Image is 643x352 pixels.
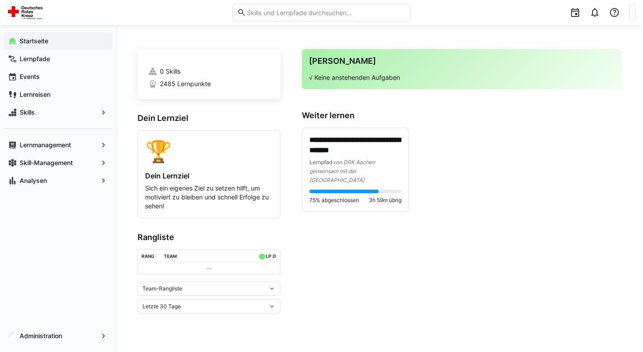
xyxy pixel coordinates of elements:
p: Sich ein eigenes Ziel zu setzen hilft, um motiviert zu bleiben und schnell Erfolge zu sehen! [145,184,273,211]
span: von DRK Aachen gemeinsam mit der [GEOGRAPHIC_DATA] [309,159,375,183]
a: ø [272,252,276,259]
div: Team [164,253,177,259]
span: 75% abgeschlossen [309,197,359,204]
a: 0 Skills [148,67,270,76]
h3: Dein Lernziel [138,113,280,123]
h3: Rangliste [138,232,280,242]
p: √ Keine anstehenden Aufgaben [309,73,614,82]
h3: Weiter lernen [302,111,622,120]
span: Team-Rangliste [142,285,182,292]
div: LP [266,253,271,259]
h4: Dein Lernziel [145,171,273,180]
span: 0 Skills [160,67,180,76]
input: Skills und Lernpfade durchsuchen… [246,8,406,17]
span: Lernpfad [309,159,333,166]
div: 🏆 [145,138,273,164]
span: 2485 Lernpunkte [160,79,211,88]
h3: [PERSON_NAME] [309,56,614,66]
span: 3h 59m übrig [369,197,401,204]
span: Letzte 30 Tage [142,303,181,310]
div: Rang [142,253,154,259]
